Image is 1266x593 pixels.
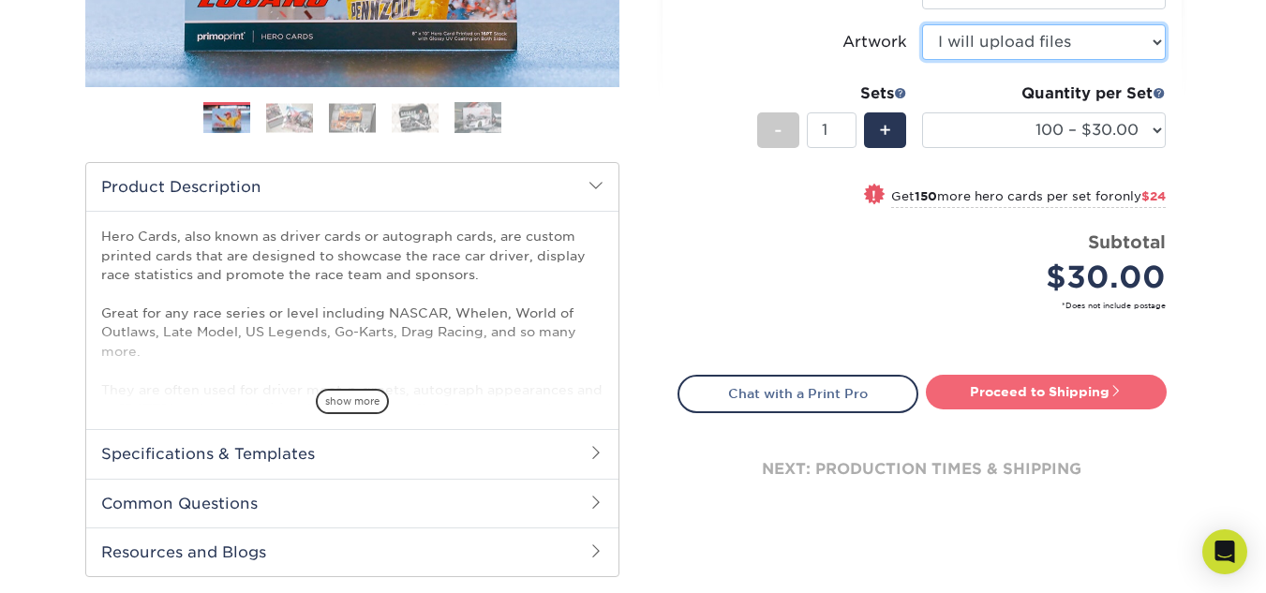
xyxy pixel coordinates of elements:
img: Hero Cards 04 [392,103,439,132]
h2: Product Description [86,163,618,211]
span: $24 [1141,189,1166,203]
img: Hero Cards 01 [203,105,250,134]
span: - [774,116,782,144]
div: $30.00 [936,255,1166,300]
h2: Common Questions [86,479,618,527]
div: Open Intercom Messenger [1202,529,1247,574]
h2: Specifications & Templates [86,429,618,478]
p: Hero Cards, also known as driver cards or autograph cards, are custom printed cards that are desi... [101,227,603,532]
img: Hero Cards 02 [266,103,313,132]
div: Sets [757,82,907,105]
small: Get more hero cards per set for [891,189,1166,208]
small: *Does not include postage [693,300,1166,311]
a: Chat with a Print Pro [678,375,918,412]
span: + [879,116,891,144]
h2: Resources and Blogs [86,527,618,576]
div: next: production times & shipping [678,413,1167,526]
div: Quantity per Set [922,82,1166,105]
div: Artwork [842,31,907,53]
iframe: Google Customer Reviews [5,536,159,586]
img: Hero Cards 05 [454,101,501,134]
strong: Subtotal [1088,231,1166,252]
strong: 150 [915,189,937,203]
span: show more [316,389,389,414]
span: only [1114,189,1166,203]
a: Proceed to Shipping [926,375,1167,408]
span: ! [871,185,876,205]
img: Hero Cards 03 [329,103,376,132]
